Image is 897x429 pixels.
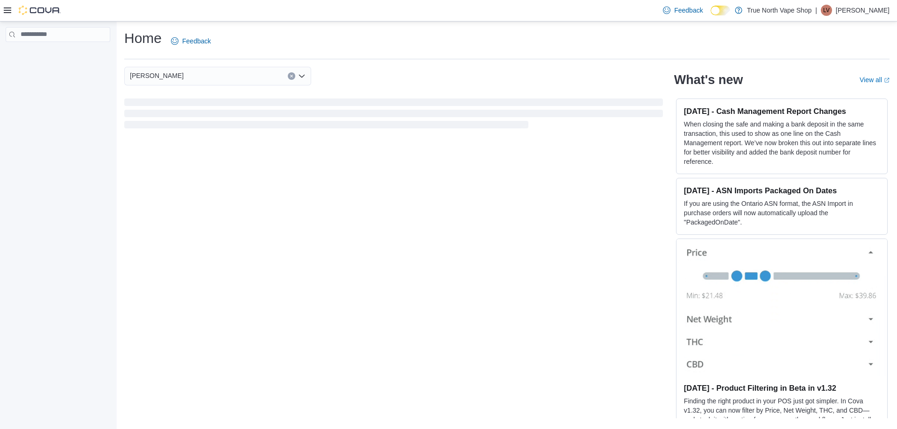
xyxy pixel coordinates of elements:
input: Dark Mode [711,6,730,15]
span: Dark Mode [711,15,711,16]
a: View allExternal link [860,76,890,84]
a: Feedback [167,32,214,50]
nav: Complex example [6,44,110,66]
h1: Home [124,29,162,48]
div: Liv vape [821,5,832,16]
span: Lv [823,5,830,16]
button: Clear input [288,72,295,80]
p: If you are using the Ontario ASN format, the ASN Import in purchase orders will now automatically... [684,199,880,227]
span: [PERSON_NAME] [130,70,184,81]
p: | [815,5,817,16]
h3: [DATE] - ASN Imports Packaged On Dates [684,186,880,195]
span: Loading [124,100,663,130]
span: Feedback [674,6,703,15]
button: Open list of options [298,72,306,80]
img: Cova [19,6,61,15]
h3: [DATE] - Product Filtering in Beta in v1.32 [684,383,880,393]
p: When closing the safe and making a bank deposit in the same transaction, this used to show as one... [684,120,880,166]
p: [PERSON_NAME] [836,5,890,16]
h3: [DATE] - Cash Management Report Changes [684,106,880,116]
p: True North Vape Shop [747,5,812,16]
h2: What's new [674,72,743,87]
svg: External link [884,77,890,83]
a: Feedback [659,1,706,20]
span: Feedback [182,36,211,46]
